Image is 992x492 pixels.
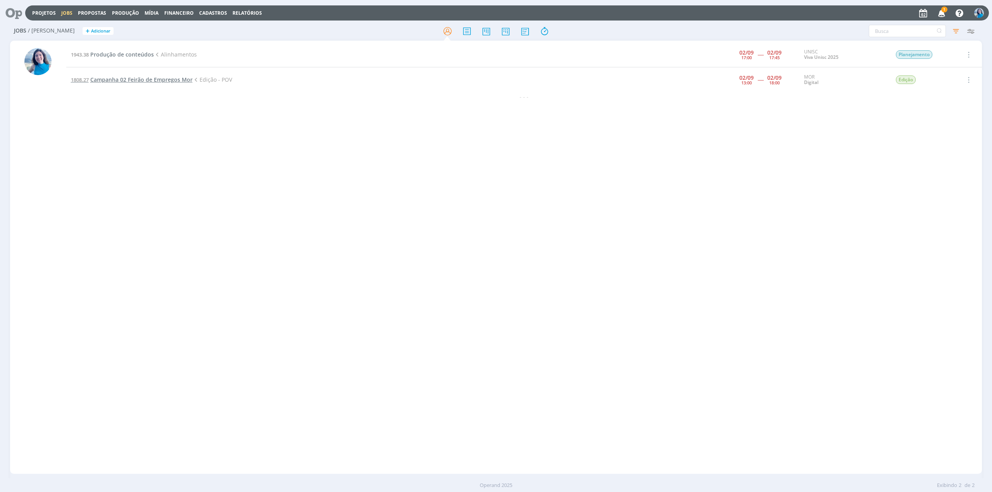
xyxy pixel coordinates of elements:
button: Produção [110,10,141,16]
span: Alinhamentos [154,51,197,58]
img: E [974,8,984,18]
div: 02/09 [739,75,754,81]
span: 2 [959,482,961,489]
span: 1 [941,7,947,12]
div: 02/09 [767,75,782,81]
span: Jobs [14,27,26,34]
span: 2 [972,482,975,489]
button: +Adicionar [83,27,114,35]
span: / [PERSON_NAME] [28,27,75,34]
button: Cadastros [197,10,229,16]
button: Propostas [76,10,108,16]
a: Viva Unisc 2025 [804,54,839,60]
span: ----- [758,76,763,83]
span: Campanha 02 Feirão de Empregos Mor [90,76,193,83]
span: Propostas [78,10,106,16]
span: Adicionar [91,29,110,34]
div: MOR [804,74,884,86]
span: 1943.38 [71,51,89,58]
a: Financeiro [164,10,194,16]
span: de [964,482,970,489]
a: Projetos [32,10,56,16]
div: 17:45 [769,55,780,60]
input: Busca [869,25,946,37]
span: Edição - POV [193,76,232,83]
span: + [86,27,90,35]
button: Financeiro [162,10,196,16]
div: 17:00 [741,55,752,60]
a: 1808.27Campanha 02 Feirão de Empregos Mor [71,76,193,83]
span: Produção de conteúdos [90,51,154,58]
a: Digital [804,79,818,86]
span: Cadastros [199,10,227,16]
div: - - - [66,93,982,101]
button: 1 [933,6,949,20]
div: 18:00 [769,81,780,85]
span: 1808.27 [71,76,89,83]
span: Planejamento [896,50,932,59]
div: 02/09 [767,50,782,55]
img: E [24,48,52,75]
span: Edição [896,75,916,84]
a: Produção [112,10,139,16]
button: Projetos [30,10,58,16]
button: E [974,6,984,20]
div: 13:00 [741,81,752,85]
span: ----- [758,51,763,58]
a: 1943.38Produção de conteúdos [71,51,154,58]
button: Relatórios [230,10,264,16]
span: Exibindo [937,482,957,489]
button: Jobs [59,10,75,16]
a: Mídia [145,10,158,16]
a: Jobs [61,10,72,16]
div: 02/09 [739,50,754,55]
button: Mídia [142,10,161,16]
a: Relatórios [232,10,262,16]
div: UNISC [804,49,884,60]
